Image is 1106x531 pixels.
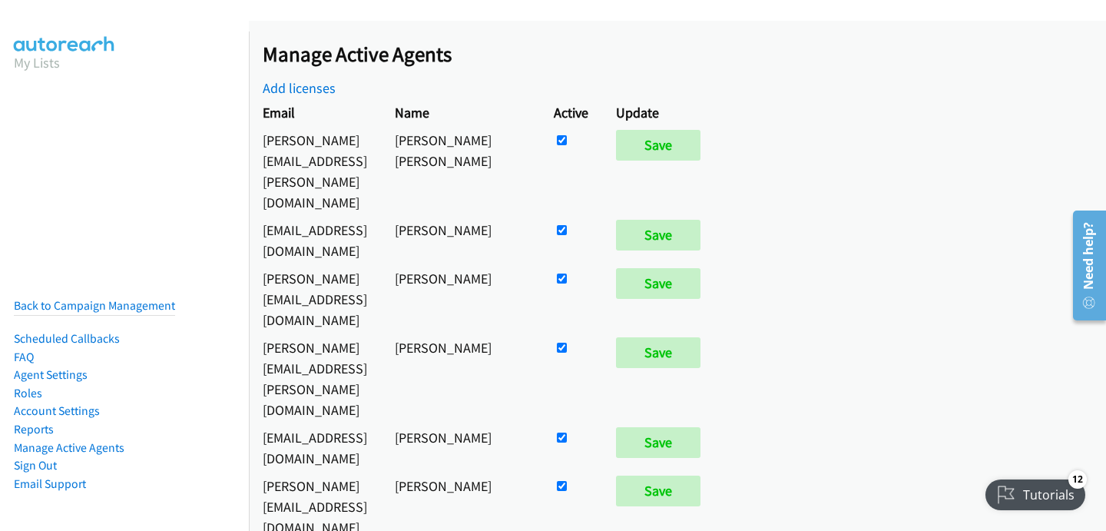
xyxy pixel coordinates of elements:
[1062,204,1106,327] iframe: Resource Center
[14,331,120,346] a: Scheduled Callbacks
[14,458,57,473] a: Sign Out
[249,334,381,423] td: [PERSON_NAME][EMAIL_ADDRESS][PERSON_NAME][DOMAIN_NAME]
[249,264,381,334] td: [PERSON_NAME][EMAIL_ADDRESS][DOMAIN_NAME]
[616,427,700,458] input: Save
[540,98,602,126] th: Active
[14,386,42,400] a: Roles
[14,350,34,364] a: FAQ
[249,216,381,264] td: [EMAIL_ADDRESS][DOMAIN_NAME]
[14,440,124,455] a: Manage Active Agents
[14,367,88,382] a: Agent Settings
[249,126,381,216] td: [PERSON_NAME][EMAIL_ADDRESS][PERSON_NAME][DOMAIN_NAME]
[616,220,700,251] input: Save
[14,422,54,436] a: Reports
[14,298,175,313] a: Back to Campaign Management
[381,126,540,216] td: [PERSON_NAME] [PERSON_NAME]
[381,423,540,472] td: [PERSON_NAME]
[381,98,540,126] th: Name
[263,41,1106,68] h2: Manage Active Agents
[14,403,100,418] a: Account Settings
[249,98,381,126] th: Email
[381,334,540,423] td: [PERSON_NAME]
[14,54,60,71] a: My Lists
[616,337,700,368] input: Save
[249,423,381,472] td: [EMAIL_ADDRESS][DOMAIN_NAME]
[976,464,1094,519] iframe: Checklist
[616,130,700,161] input: Save
[616,268,700,299] input: Save
[616,476,700,506] input: Save
[602,98,721,126] th: Update
[14,476,86,491] a: Email Support
[381,216,540,264] td: [PERSON_NAME]
[381,264,540,334] td: [PERSON_NAME]
[263,79,336,97] a: Add licenses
